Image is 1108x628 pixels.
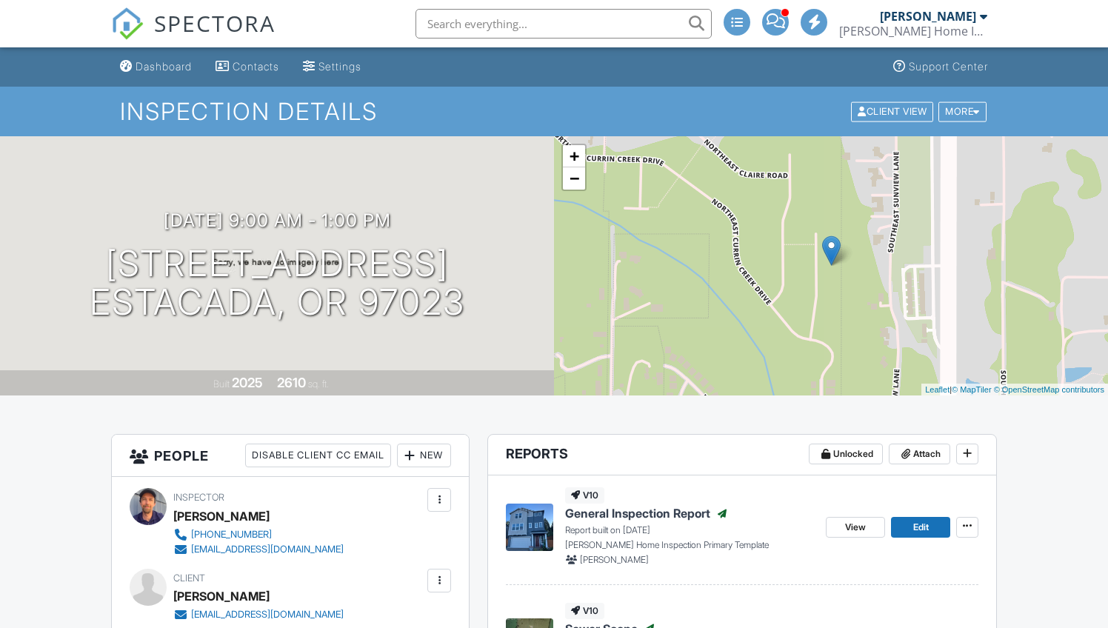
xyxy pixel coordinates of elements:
h3: [DATE] 9:00 am - 1:00 pm [164,210,391,230]
div: [PERSON_NAME] [880,9,976,24]
a: Zoom in [563,145,585,167]
span: Client [173,572,205,584]
input: Search everything... [415,9,712,39]
h3: People [112,435,470,477]
div: More [938,101,987,121]
span: Inspector [173,492,224,503]
div: 2610 [277,375,306,390]
a: Dashboard [114,53,198,81]
div: Client View [851,101,933,121]
span: sq. ft. [308,378,329,390]
div: New [397,444,451,467]
span: SPECTORA [154,7,276,39]
div: [PHONE_NUMBER] [191,529,272,541]
a: Settings [297,53,367,81]
div: | [921,384,1108,396]
div: [PERSON_NAME] [173,505,270,527]
a: Zoom out [563,167,585,190]
a: Client View [850,105,937,116]
div: [PERSON_NAME] [173,585,270,607]
h1: Inspection Details [120,98,987,124]
a: [PHONE_NUMBER] [173,527,344,542]
div: Dashboard [136,60,192,73]
div: [EMAIL_ADDRESS][DOMAIN_NAME] [191,609,344,621]
img: The Best Home Inspection Software - Spectora [111,7,144,40]
div: Settings [318,60,361,73]
a: © OpenStreetMap contributors [994,385,1104,394]
span: Built [213,378,230,390]
a: Contacts [210,53,285,81]
h1: [STREET_ADDRESS] Estacada, OR 97023 [90,244,465,323]
div: 2025 [232,375,263,390]
a: [EMAIL_ADDRESS][DOMAIN_NAME] [173,607,344,622]
a: Support Center [887,53,994,81]
a: © MapTiler [952,385,992,394]
div: [EMAIL_ADDRESS][DOMAIN_NAME] [191,544,344,555]
a: SPECTORA [111,20,276,51]
div: Support Center [909,60,988,73]
div: Murphy Home Inspection [839,24,987,39]
a: Leaflet [925,385,950,394]
a: [EMAIL_ADDRESS][DOMAIN_NAME] [173,542,344,557]
div: Disable Client CC Email [245,444,391,467]
div: Contacts [233,60,279,73]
